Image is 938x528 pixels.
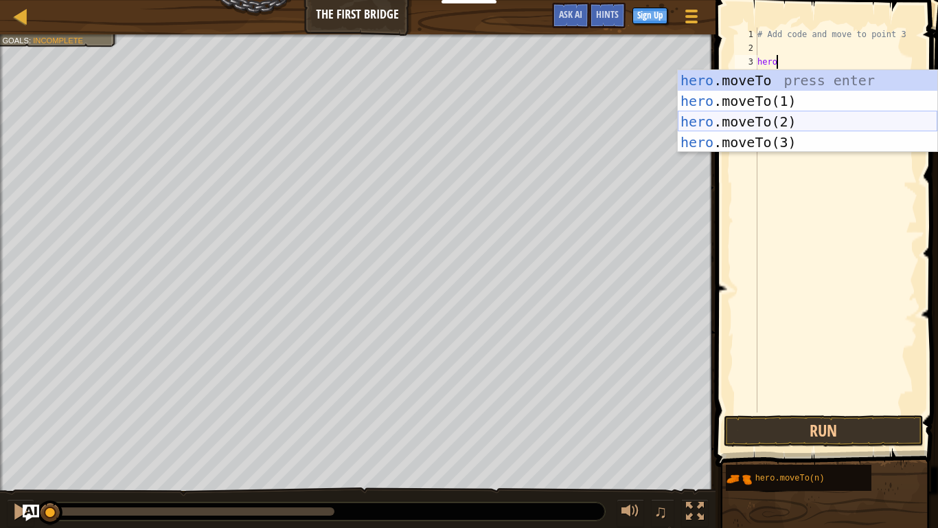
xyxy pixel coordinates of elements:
[674,3,709,35] button: Show game menu
[735,55,757,69] div: 3
[552,3,589,28] button: Ask AI
[735,69,757,82] div: 4
[724,415,924,447] button: Run
[735,41,757,55] div: 2
[735,27,757,41] div: 1
[755,474,825,483] span: hero.moveTo(n)
[726,466,752,492] img: portrait.png
[559,8,582,21] span: Ask AI
[651,499,674,527] button: ♫
[29,36,33,45] span: :
[632,8,667,24] button: Sign Up
[596,8,619,21] span: Hints
[23,505,39,521] button: Ask AI
[654,501,667,522] span: ♫
[617,499,644,527] button: Adjust volume
[33,36,83,45] span: Incomplete
[681,499,709,527] button: Toggle fullscreen
[2,36,29,45] span: Goals
[7,499,34,527] button: Ctrl + P: Pause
